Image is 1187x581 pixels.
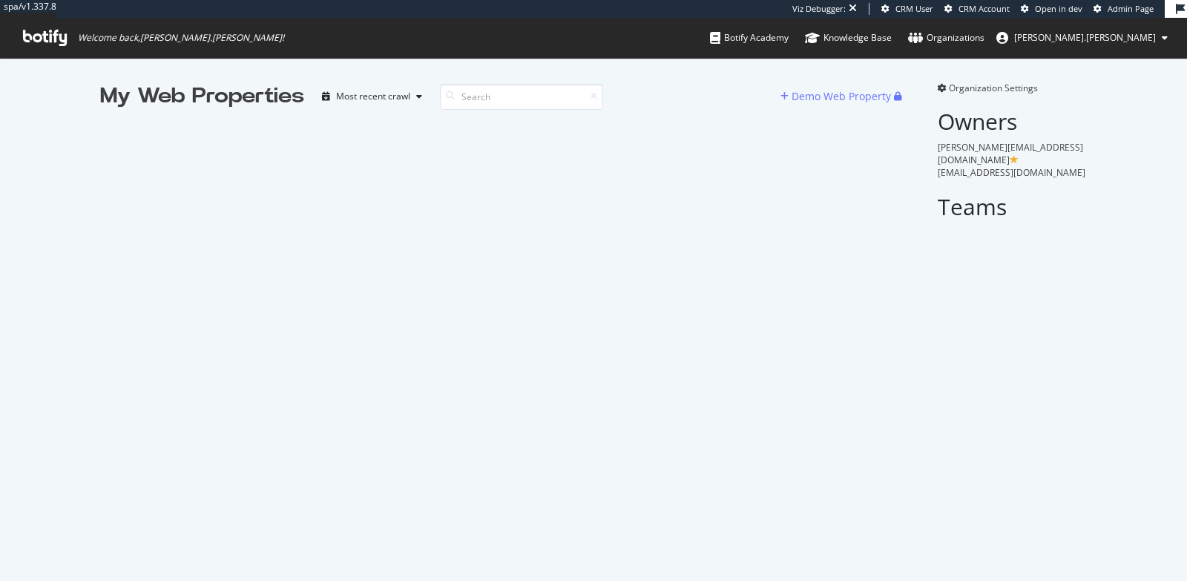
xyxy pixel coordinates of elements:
div: Demo Web Property [792,89,891,104]
span: Admin Page [1108,3,1154,14]
span: CRM User [895,3,933,14]
span: Welcome back, [PERSON_NAME].[PERSON_NAME] ! [78,32,284,44]
div: My Web Properties [100,82,304,111]
h2: Owners [938,109,1087,134]
a: Knowledge Base [805,18,892,58]
a: CRM User [881,3,933,15]
div: Organizations [908,30,984,45]
h2: Teams [938,194,1087,219]
a: Open in dev [1021,3,1082,15]
span: Organization Settings [949,82,1038,94]
div: Botify Academy [710,30,789,45]
div: Most recent crawl [336,92,410,101]
div: Knowledge Base [805,30,892,45]
span: [EMAIL_ADDRESS][DOMAIN_NAME] [938,166,1085,179]
div: Viz Debugger: [792,3,846,15]
a: CRM Account [944,3,1010,15]
a: Organizations [908,18,984,58]
button: Most recent crawl [316,85,428,108]
a: Admin Page [1094,3,1154,15]
span: emma.mcgillis [1014,31,1156,44]
span: [PERSON_NAME][EMAIL_ADDRESS][DOMAIN_NAME] [938,141,1083,166]
span: CRM Account [959,3,1010,14]
button: Demo Web Property [780,85,894,108]
button: [PERSON_NAME].[PERSON_NAME] [984,26,1180,50]
a: Botify Academy [710,18,789,58]
input: Search [440,84,603,110]
a: Demo Web Property [780,90,894,102]
span: Open in dev [1035,3,1082,14]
